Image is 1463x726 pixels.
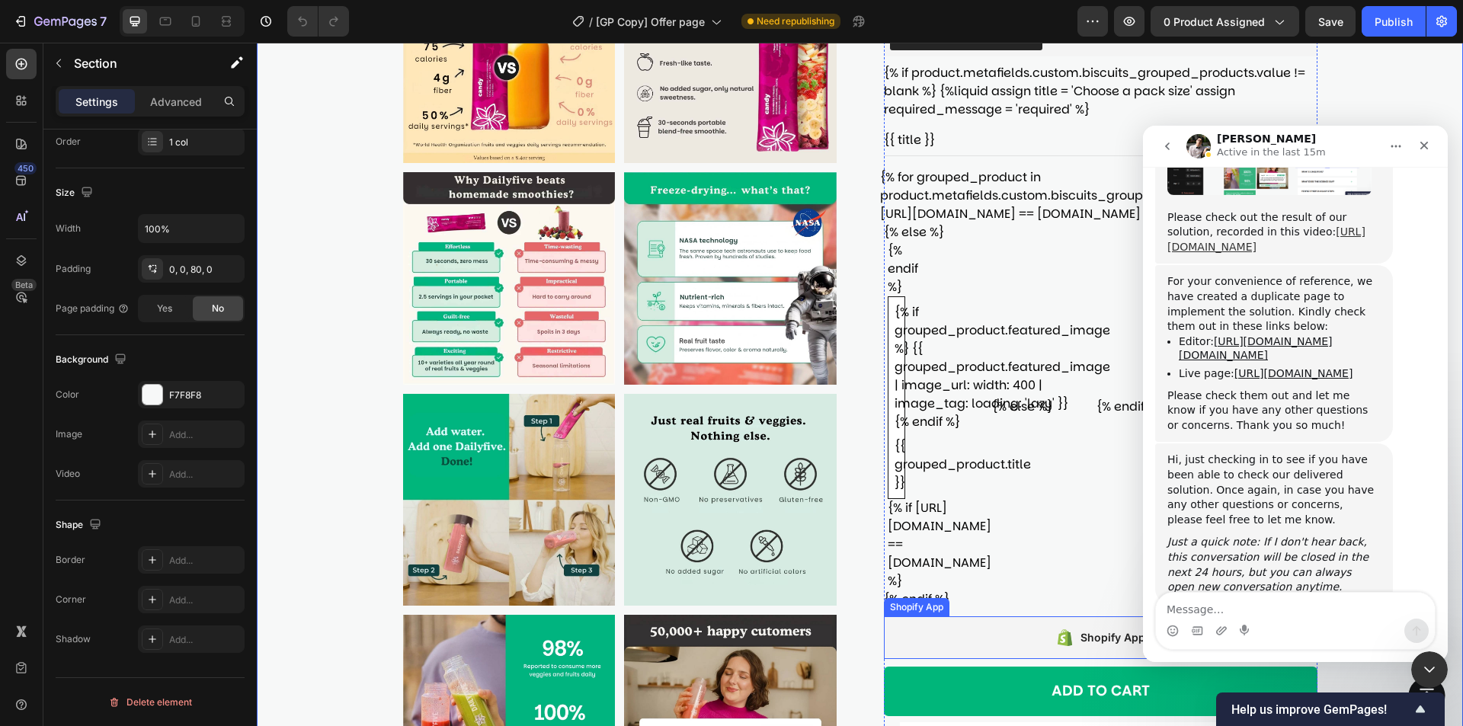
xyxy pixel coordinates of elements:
[589,14,593,30] span: /
[169,263,241,277] div: 0, 0, 80, 0
[1143,126,1448,662] iframe: Intercom live chat
[1362,6,1426,37] button: Publish
[627,199,652,548] a: {% endif %}{% if [URL][DOMAIN_NAME] == [DOMAIN_NAME] %}
[56,388,79,401] div: Color
[1231,700,1429,718] button: Show survey - Help us improve GemPages!
[638,261,828,389] div: {% if grouped_product.featured_image %} {{ grouped_product.featured_image | image_url: width: 400...
[56,427,82,441] div: Image
[100,12,107,30] p: 7
[157,302,172,315] span: Yes
[169,554,241,568] div: Add...
[139,215,244,242] input: Auto
[1151,6,1299,37] button: 0 product assigned
[169,136,241,149] div: 1 col
[11,279,37,291] div: Beta
[169,633,241,647] div: Add...
[56,690,245,715] button: Delete element
[1375,14,1413,30] div: Publish
[1164,14,1265,30] span: 0 product assigned
[56,632,91,646] div: Shadow
[56,467,80,481] div: Video
[915,88,1061,107] span: {{ required_message }}
[6,6,114,37] button: 7
[824,586,888,604] div: Shopify App
[638,395,774,449] span: {{ grouped_product.title }}
[56,553,85,567] div: Border
[1305,6,1356,37] button: Save
[257,43,1463,726] iframe: Design area
[14,162,37,174] div: 450
[74,54,199,72] p: Section
[75,94,118,110] p: Settings
[169,593,241,607] div: Add...
[623,181,731,548] div: {% else %}
[1411,651,1448,688] iframe: Intercom live chat
[56,350,130,370] div: Background
[630,558,690,571] div: Shopify App
[287,6,349,37] div: Undo/Redo
[56,593,86,606] div: Corner
[623,126,1057,548] div: {% for grouped_product in product.metafields.custom.biscuits_grouped_products.value %} {% if [URL...
[757,14,834,28] span: Need republishing
[1318,15,1343,28] span: Save
[169,468,241,481] div: Add...
[56,135,81,149] div: Order
[169,428,241,442] div: Add...
[212,302,224,315] span: No
[169,389,241,402] div: F7F8F8
[1231,702,1411,717] span: Help us improve GemPages!
[627,88,678,107] h3: {{ title }}
[108,693,192,712] div: Delete element
[731,355,840,373] a: {% else %}
[596,14,705,30] span: [GP Copy] Offer page
[56,515,104,536] div: Shape
[150,94,202,110] p: Advanced
[56,222,81,235] div: Width
[56,262,91,276] div: Padding
[56,183,96,203] div: Size
[56,302,130,315] div: Page padding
